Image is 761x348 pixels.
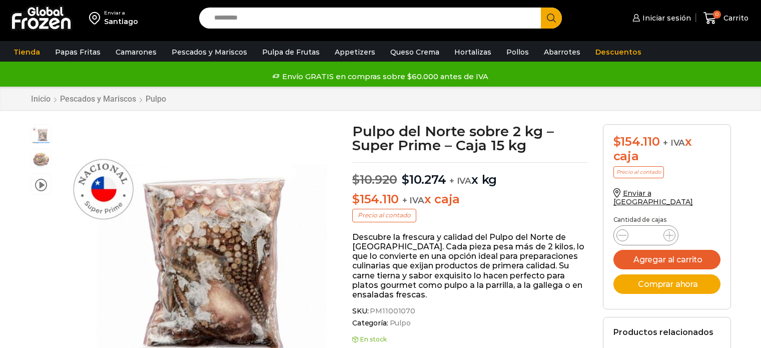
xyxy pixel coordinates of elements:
a: Iniciar sesión [630,8,691,28]
a: Descuentos [590,43,646,62]
p: x caja [352,192,588,207]
p: Precio al contado [613,166,664,178]
bdi: 10.274 [402,172,446,187]
span: + IVA [663,138,685,148]
span: + IVA [402,195,424,205]
span: $ [613,134,621,149]
span: 0 [713,11,721,19]
span: Pulpo-super-prime-1 [31,125,51,145]
span: Iniciar sesión [640,13,691,23]
a: Enviar a [GEOGRAPHIC_DATA] [613,189,693,206]
bdi: 154.110 [613,134,660,149]
input: Product quantity [636,228,655,242]
a: Inicio [31,94,51,104]
h2: Productos relacionados [613,327,713,337]
span: Carrito [721,13,748,23]
span: $ [352,192,360,206]
button: Search button [541,8,562,29]
a: Papas Fritas [50,43,106,62]
span: $ [352,172,360,187]
a: Pulpo [145,94,167,104]
p: Descubre la frescura y calidad del Pulpo del Norte de [GEOGRAPHIC_DATA]. Cada pieza pesa más de 2... [352,232,588,299]
p: Precio al contado [352,209,416,222]
a: Queso Crema [385,43,444,62]
p: x kg [352,162,588,187]
p: Cantidad de cajas [613,216,720,223]
button: Comprar ahora [613,274,720,294]
a: Pulpo [388,319,411,327]
span: + IVA [449,176,471,186]
a: Camarones [111,43,162,62]
nav: Breadcrumb [31,94,167,104]
span: $ [402,172,409,187]
span: pulpo- [31,149,51,169]
a: Tienda [9,43,45,62]
a: 0 Carrito [701,7,751,30]
a: Pescados y Mariscos [167,43,252,62]
a: Pescados y Mariscos [60,94,137,104]
span: PM11001070 [368,307,415,315]
bdi: 154.110 [352,192,399,206]
img: address-field-icon.svg [89,10,104,27]
a: Appetizers [330,43,380,62]
bdi: 10.920 [352,172,397,187]
p: En stock [352,336,588,343]
a: Hortalizas [449,43,496,62]
div: Santiago [104,17,138,27]
button: Agregar al carrito [613,250,720,269]
span: Categoría: [352,319,588,327]
a: Abarrotes [539,43,585,62]
span: SKU: [352,307,588,315]
a: Pulpa de Frutas [257,43,325,62]
h1: Pulpo del Norte sobre 2 kg – Super Prime – Caja 15 kg [352,124,588,152]
a: Pollos [501,43,534,62]
div: x caja [613,135,720,164]
div: Enviar a [104,10,138,17]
